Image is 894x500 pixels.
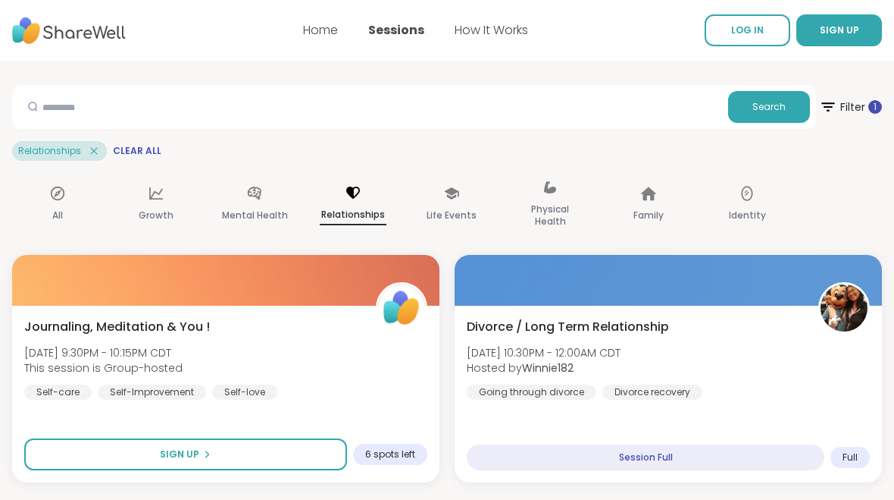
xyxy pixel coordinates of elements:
div: Session Full [467,445,824,470]
span: Clear All [113,145,161,157]
p: Life Events [427,206,477,225]
a: Home [303,21,338,39]
b: Winnie182 [522,360,574,376]
span: Sign Up [160,448,199,461]
p: Family [633,206,664,225]
span: Full [842,451,858,464]
p: Relationships [320,206,386,225]
span: [DATE] 10:30PM - 12:00AM CDT [467,345,620,360]
span: Divorce / Long Term Relationship [467,318,669,336]
p: All [52,206,63,225]
span: LOG IN [731,24,764,36]
span: 1 [874,101,877,114]
span: 6 spots left [365,448,415,461]
button: SIGN UP [796,14,882,46]
span: Journaling, Meditation & You ! [24,318,210,336]
img: Winnie182 [821,285,867,332]
button: Sign Up [24,439,347,470]
a: LOG IN [705,14,790,46]
span: [DATE] 9:30PM - 10:15PM CDT [24,345,183,360]
a: How It Works [455,21,528,39]
div: Self-love [212,385,277,400]
p: Physical Health [517,200,583,231]
p: Mental Health [222,206,288,225]
img: ShareWell [378,285,425,332]
button: Search [728,91,810,123]
button: Filter 1 [819,85,882,129]
span: Hosted by [467,360,620,376]
span: This session is Group-hosted [24,360,183,376]
div: Self-Improvement [98,385,206,400]
p: Growth [139,206,173,225]
span: Relationships [18,145,81,157]
span: SIGN UP [820,24,859,36]
div: Divorce recovery [602,385,702,400]
div: Going through divorce [467,385,596,400]
p: Identity [729,206,766,225]
a: Sessions [368,21,424,39]
div: Self-care [24,385,92,400]
img: ShareWell Nav Logo [12,10,126,52]
span: Search [752,100,786,114]
span: Filter [819,89,882,125]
